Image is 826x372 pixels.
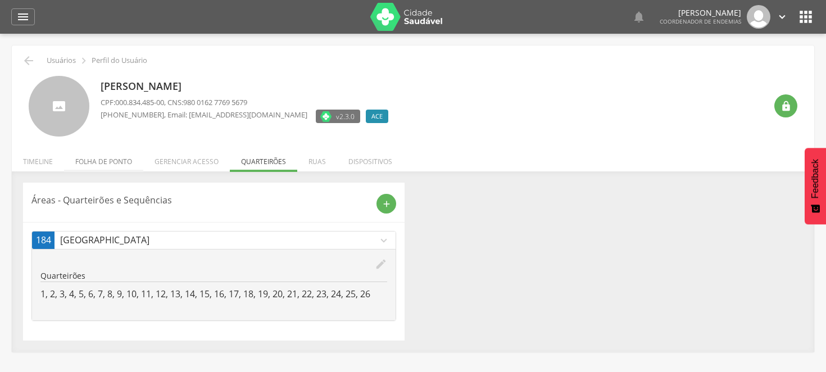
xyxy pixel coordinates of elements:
[101,97,394,108] p: CPF: , CNS:
[60,234,378,247] p: [GEOGRAPHIC_DATA]
[660,9,741,17] p: [PERSON_NAME]
[78,55,90,67] i: 
[337,146,403,172] li: Dispositivos
[375,258,387,270] i: edit
[805,148,826,224] button: Feedback - Mostrar pesquisa
[776,5,788,29] a: 
[115,97,164,107] span: 000.834.485-00
[22,54,35,67] i: 
[16,10,30,24] i: 
[660,17,741,25] span: Coordenador de Endemias
[183,97,247,107] span: 980 0162 7769 5679
[382,199,392,209] i: add
[40,270,387,282] p: Quarteirões
[32,232,396,249] a: 184[GEOGRAPHIC_DATA]expand_more
[780,101,792,112] i: 
[40,288,387,301] p: 1, 2, 3, 4, 5, 6, 7, 8, 9, 10, 11, 12, 13, 14, 15, 16, 17, 18, 19, 20, 21, 22, 23, 24, 25, 26
[36,234,51,247] span: 184
[371,112,383,121] span: ACE
[378,234,390,247] i: expand_more
[776,11,788,23] i: 
[64,146,143,172] li: Folha de ponto
[47,56,76,65] p: Usuários
[101,110,164,120] span: [PHONE_NUMBER]
[143,146,230,172] li: Gerenciar acesso
[12,146,64,172] li: Timeline
[101,79,394,94] p: [PERSON_NAME]
[797,8,815,26] i: 
[101,110,307,120] p: , Email: [EMAIL_ADDRESS][DOMAIN_NAME]
[11,8,35,25] a: 
[810,159,820,198] span: Feedback
[336,111,355,122] span: v2.3.0
[31,194,368,207] p: Áreas - Quarteirões e Sequências
[92,56,147,65] p: Perfil do Usuário
[297,146,337,172] li: Ruas
[632,5,646,29] a: 
[632,10,646,24] i: 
